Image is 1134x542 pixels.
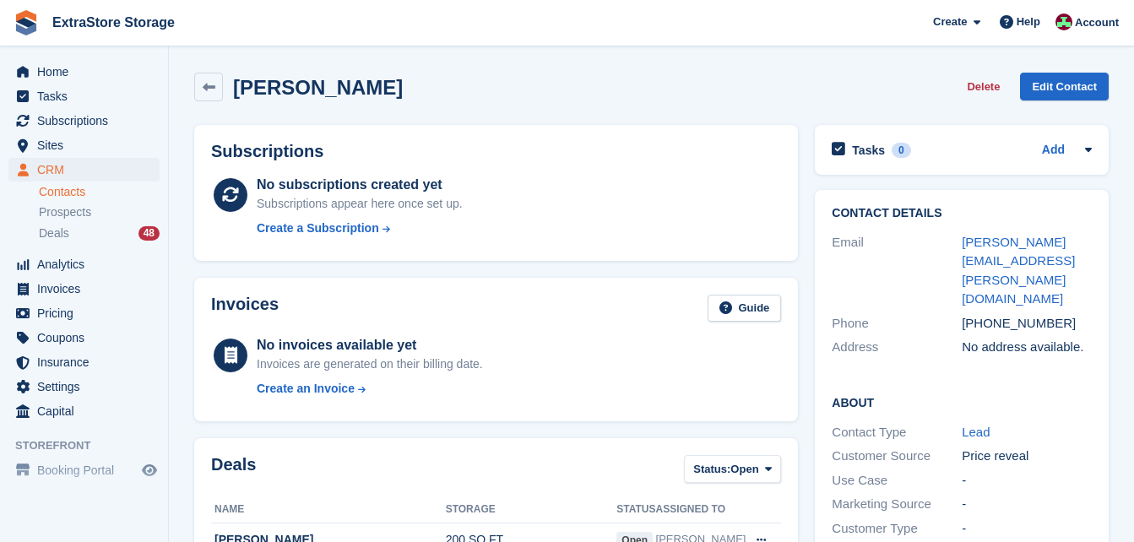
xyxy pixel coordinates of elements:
[37,458,138,482] span: Booking Portal
[892,143,911,158] div: 0
[832,423,962,442] div: Contact Type
[37,350,138,374] span: Insurance
[962,495,1092,514] div: -
[832,338,962,357] div: Address
[37,109,138,133] span: Subscriptions
[39,203,160,221] a: Prospects
[708,295,782,322] a: Guide
[962,447,1092,466] div: Price reveal
[211,496,446,523] th: Name
[616,496,655,523] th: Status
[37,399,138,423] span: Capital
[37,375,138,398] span: Settings
[37,252,138,276] span: Analytics
[8,133,160,157] a: menu
[8,458,160,482] a: menu
[832,495,962,514] div: Marketing Source
[832,519,962,539] div: Customer Type
[1020,73,1109,100] a: Edit Contact
[730,461,758,478] span: Open
[257,355,483,373] div: Invoices are generated on their billing date.
[211,455,256,486] h2: Deals
[37,326,138,350] span: Coupons
[832,393,1092,410] h2: About
[37,60,138,84] span: Home
[962,338,1092,357] div: No address available.
[8,350,160,374] a: menu
[832,314,962,333] div: Phone
[257,220,379,237] div: Create a Subscription
[37,301,138,325] span: Pricing
[8,301,160,325] a: menu
[211,142,781,161] h2: Subscriptions
[832,207,1092,220] h2: Contact Details
[852,143,885,158] h2: Tasks
[8,109,160,133] a: menu
[1042,141,1065,160] a: Add
[139,460,160,480] a: Preview store
[39,204,91,220] span: Prospects
[14,10,39,35] img: stora-icon-8386f47178a22dfd0bd8f6a31ec36ba5ce8667c1dd55bd0f319d3a0aa187defe.svg
[962,519,1092,539] div: -
[693,461,730,478] span: Status:
[446,496,617,523] th: Storage
[257,195,463,213] div: Subscriptions appear here once set up.
[960,73,1006,100] button: Delete
[257,380,483,398] a: Create an Invoice
[962,471,1092,491] div: -
[39,225,160,242] a: Deals 48
[37,277,138,301] span: Invoices
[37,84,138,108] span: Tasks
[257,335,483,355] div: No invoices available yet
[684,455,781,483] button: Status: Open
[8,84,160,108] a: menu
[8,375,160,398] a: menu
[46,8,182,36] a: ExtraStore Storage
[257,220,463,237] a: Create a Subscription
[962,314,1092,333] div: [PHONE_NUMBER]
[257,175,463,195] div: No subscriptions created yet
[8,60,160,84] a: menu
[962,235,1075,306] a: [PERSON_NAME][EMAIL_ADDRESS][PERSON_NAME][DOMAIN_NAME]
[211,295,279,322] h2: Invoices
[962,425,990,439] a: Lead
[832,471,962,491] div: Use Case
[257,380,355,398] div: Create an Invoice
[832,447,962,466] div: Customer Source
[138,226,160,241] div: 48
[656,496,746,523] th: Assigned to
[1055,14,1072,30] img: Chelsea Parker
[233,76,403,99] h2: [PERSON_NAME]
[37,133,138,157] span: Sites
[8,326,160,350] a: menu
[8,277,160,301] a: menu
[39,184,160,200] a: Contacts
[1075,14,1119,31] span: Account
[37,158,138,182] span: CRM
[39,225,69,241] span: Deals
[832,233,962,309] div: Email
[8,252,160,276] a: menu
[8,158,160,182] a: menu
[8,399,160,423] a: menu
[1017,14,1040,30] span: Help
[933,14,967,30] span: Create
[15,437,168,454] span: Storefront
